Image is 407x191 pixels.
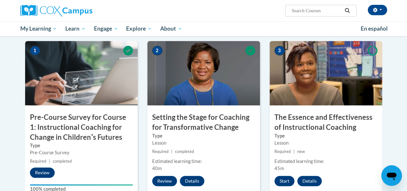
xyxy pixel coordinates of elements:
span: About [160,25,182,33]
img: Course Image [270,41,382,105]
span: Learn [65,25,86,33]
button: Review [30,167,55,178]
a: Cox Campus [20,5,136,16]
img: Cox Campus [20,5,92,16]
input: Search Courses [291,7,342,14]
label: Type [152,132,255,139]
img: Course Image [147,41,260,105]
span: 3 [274,46,285,55]
div: Pre-Course Survey [30,149,133,156]
a: Engage [90,21,122,36]
span: 1 [30,46,40,55]
label: Type [274,132,377,139]
span: | [171,149,172,154]
span: Required [30,159,46,164]
button: Details [180,176,204,186]
iframe: Button to launch messaging window [381,165,402,186]
a: About [156,21,186,36]
img: Course Image [25,41,138,105]
span: 45m [274,166,284,171]
div: Main menu [15,21,392,36]
span: completed [53,159,72,164]
div: Estimated learning time: [152,158,255,165]
span: 2 [152,46,162,55]
span: Explore [126,25,152,33]
a: My Learning [16,21,61,36]
span: completed [175,149,194,154]
span: Required [152,149,169,154]
span: Required [274,149,291,154]
h3: Setting the Stage for Coaching for Transformative Change [147,112,260,132]
span: 40m [152,166,162,171]
h3: Pre-Course Survey for Course 1: Instructional Coaching for Change in Childrenʹs Futures [25,112,138,142]
label: Type [30,142,133,149]
a: En español [356,22,392,35]
a: Learn [61,21,90,36]
span: | [49,159,50,164]
a: Explore [122,21,156,36]
button: Details [297,176,322,186]
div: Your progress [30,184,133,186]
button: Account Settings [368,5,387,15]
span: new [297,149,305,154]
h3: The Essence and Effectiveness of Instructional Coaching [270,112,382,132]
div: Estimated learning time: [274,158,377,165]
span: En español [361,25,388,32]
button: Review [152,176,177,186]
span: My Learning [20,25,57,33]
div: Lesson [274,139,377,147]
span: Engage [94,25,118,33]
button: Start [274,176,294,186]
span: | [293,149,295,154]
div: Lesson [152,139,255,147]
button: Search [342,7,352,14]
